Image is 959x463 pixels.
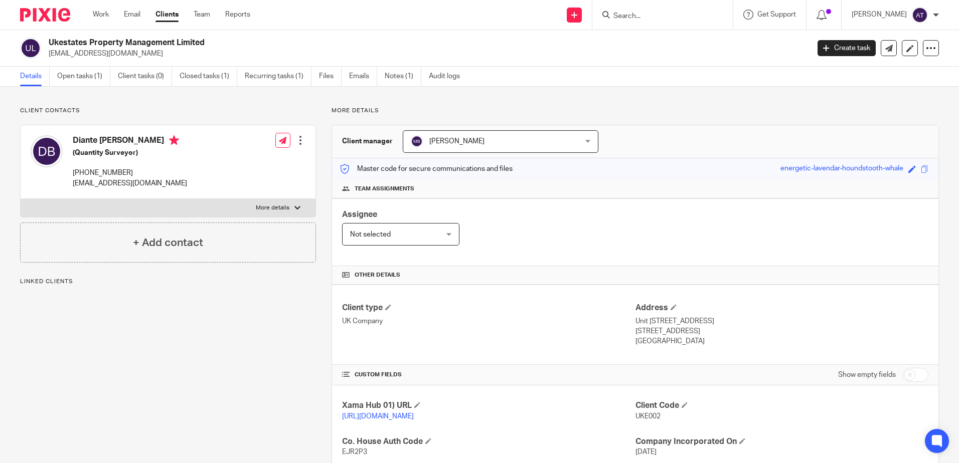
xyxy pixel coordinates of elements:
span: UKE002 [635,413,661,420]
a: Emails [349,67,377,86]
p: More details [332,107,939,115]
a: Closed tasks (1) [180,67,237,86]
p: [GEOGRAPHIC_DATA] [635,336,928,346]
h4: + Add contact [133,235,203,251]
p: [EMAIL_ADDRESS][DOMAIN_NAME] [73,178,187,188]
span: Other details [355,271,400,279]
h3: Client manager [342,136,393,146]
label: Show empty fields [838,370,896,380]
a: Work [93,10,109,20]
p: [EMAIL_ADDRESS][DOMAIN_NAME] [49,49,803,59]
span: [PERSON_NAME] [429,138,485,145]
p: [STREET_ADDRESS] [635,326,928,336]
span: [DATE] [635,448,657,455]
p: Master code for secure communications and files [340,164,513,174]
p: Linked clients [20,278,316,286]
img: svg%3E [411,135,423,147]
p: More details [256,204,289,212]
a: Reports [225,10,250,20]
a: Details [20,67,50,86]
h4: Diante [PERSON_NAME] [73,135,187,148]
p: Unit [STREET_ADDRESS] [635,316,928,326]
img: svg%3E [20,38,41,59]
h2: Ukestates Property Management Limited [49,38,652,48]
span: Get Support [757,11,796,18]
p: [PERSON_NAME] [852,10,907,20]
h4: Client type [342,303,635,313]
span: Team assignments [355,185,414,193]
h5: (Quantity Surveyor) [73,148,187,158]
div: energetic-lavendar-houndstooth-whale [780,163,903,175]
h4: Client Code [635,400,928,411]
h4: Company Incorporated On [635,436,928,447]
input: Search [612,12,703,21]
h4: CUSTOM FIELDS [342,371,635,379]
p: [PHONE_NUMBER] [73,168,187,178]
a: Create task [818,40,876,56]
h4: Xama Hub 01) URL [342,400,635,411]
i: Primary [169,135,179,145]
a: Notes (1) [385,67,421,86]
a: Email [124,10,140,20]
a: Clients [155,10,179,20]
p: Client contacts [20,107,316,115]
span: EJR2P3 [342,448,367,455]
a: Recurring tasks (1) [245,67,311,86]
a: Team [194,10,210,20]
p: UK Company [342,316,635,326]
img: svg%3E [31,135,63,167]
a: Files [319,67,342,86]
img: Pixie [20,8,70,22]
a: Open tasks (1) [57,67,110,86]
a: Client tasks (0) [118,67,172,86]
h4: Address [635,303,928,313]
span: Not selected [350,231,391,238]
a: [URL][DOMAIN_NAME] [342,413,414,420]
a: Audit logs [429,67,467,86]
h4: Co. House Auth Code [342,436,635,447]
span: Assignee [342,210,377,218]
img: svg%3E [912,7,928,23]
